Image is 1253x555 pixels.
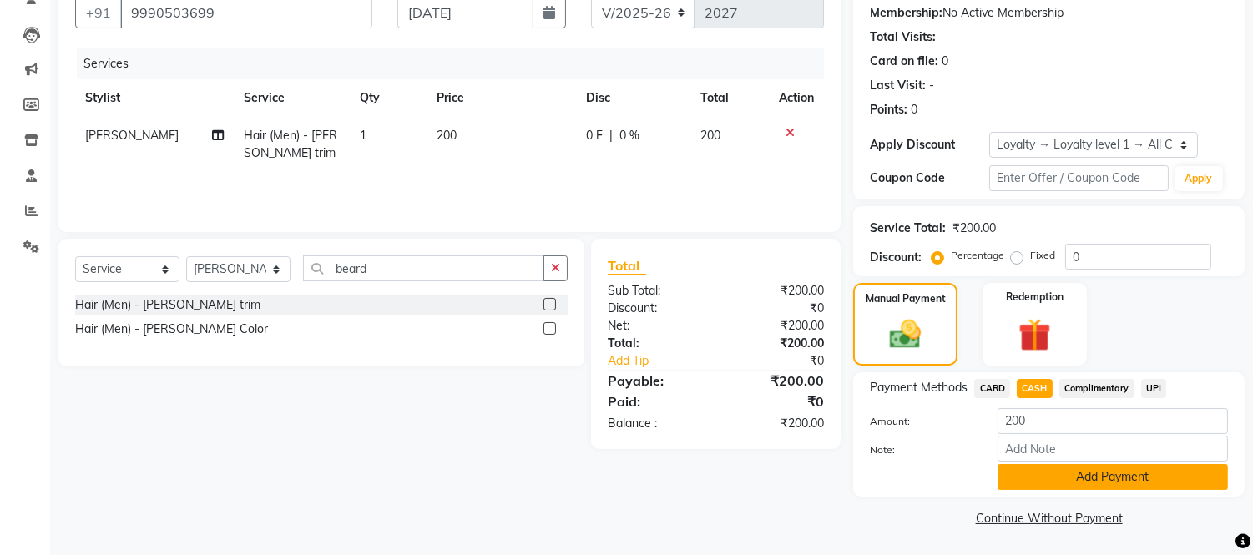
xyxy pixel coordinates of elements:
[303,255,544,281] input: Search or Scan
[701,128,721,143] span: 200
[942,53,948,70] div: 0
[1141,379,1167,398] span: UPI
[856,510,1241,527] a: Continue Without Payment
[998,464,1228,490] button: Add Payment
[716,317,837,335] div: ₹200.00
[691,79,770,117] th: Total
[595,300,716,317] div: Discount:
[998,436,1228,462] input: Add Note
[716,371,837,391] div: ₹200.00
[608,257,646,275] span: Total
[870,77,926,94] div: Last Visit:
[586,127,603,144] span: 0 F
[75,320,268,338] div: Hair (Men) - [PERSON_NAME] Color
[716,335,837,352] div: ₹200.00
[998,408,1228,434] input: Amount
[1008,315,1061,356] img: _gift.svg
[866,291,946,306] label: Manual Payment
[870,28,936,46] div: Total Visits:
[595,352,736,370] a: Add Tip
[1017,379,1053,398] span: CASH
[870,136,989,154] div: Apply Discount
[716,391,837,411] div: ₹0
[1006,290,1064,305] label: Redemption
[716,415,837,432] div: ₹200.00
[870,101,907,119] div: Points:
[769,79,824,117] th: Action
[576,79,690,117] th: Disc
[911,101,917,119] div: 0
[427,79,576,117] th: Price
[870,53,938,70] div: Card on file:
[880,316,930,352] img: _cash.svg
[857,442,985,457] label: Note:
[1175,166,1223,191] button: Apply
[870,4,942,22] div: Membership:
[974,379,1010,398] span: CARD
[595,282,716,300] div: Sub Total:
[437,128,457,143] span: 200
[929,77,934,94] div: -
[235,79,351,117] th: Service
[595,371,716,391] div: Payable:
[360,128,366,143] span: 1
[989,165,1168,191] input: Enter Offer / Coupon Code
[857,414,985,429] label: Amount:
[952,219,996,237] div: ₹200.00
[736,352,837,370] div: ₹0
[75,296,260,314] div: Hair (Men) - [PERSON_NAME] trim
[245,128,338,160] span: Hair (Men) - [PERSON_NAME] trim
[870,219,946,237] div: Service Total:
[716,300,837,317] div: ₹0
[1059,379,1134,398] span: Complimentary
[595,415,716,432] div: Balance :
[870,4,1228,22] div: No Active Membership
[75,79,235,117] th: Stylist
[595,317,716,335] div: Net:
[951,248,1004,263] label: Percentage
[716,282,837,300] div: ₹200.00
[870,379,968,396] span: Payment Methods
[350,79,427,117] th: Qty
[619,127,639,144] span: 0 %
[609,127,613,144] span: |
[77,48,836,79] div: Services
[870,249,922,266] div: Discount:
[595,391,716,411] div: Paid:
[85,128,179,143] span: [PERSON_NAME]
[1030,248,1055,263] label: Fixed
[870,169,989,187] div: Coupon Code
[595,335,716,352] div: Total:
